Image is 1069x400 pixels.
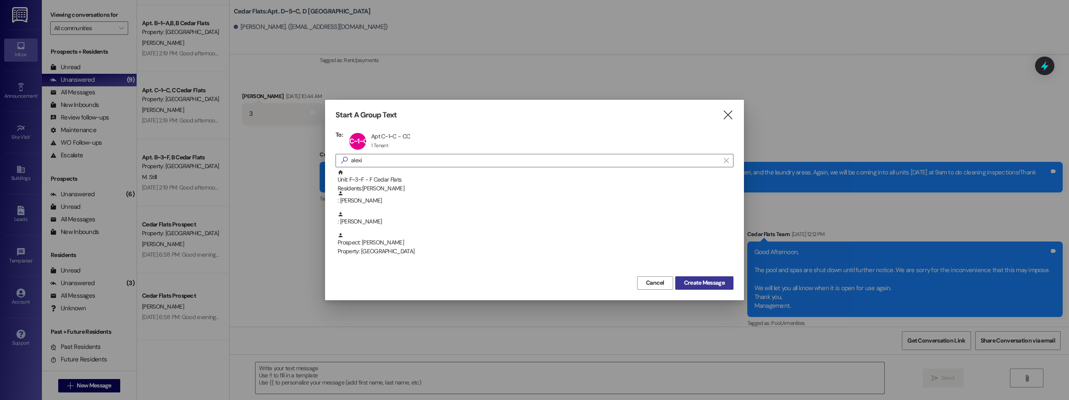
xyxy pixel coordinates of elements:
[338,169,733,193] div: Unit: F~3~F - F Cedar Flats
[351,155,720,166] input: Search for any contact or apartment
[675,276,733,290] button: Create Message
[720,154,733,167] button: Clear text
[338,156,351,165] i: 
[349,137,368,145] span: C~1~C
[338,232,733,256] div: Prospect: [PERSON_NAME]
[371,142,388,149] div: 1 Tenant
[338,184,733,193] div: Residents: [PERSON_NAME]
[722,111,733,119] i: 
[336,211,733,232] div: : [PERSON_NAME]
[371,132,410,140] div: Apt C~1~C - CC
[724,157,728,164] i: 
[637,276,673,290] button: Cancel
[338,190,733,205] div: : [PERSON_NAME]
[336,131,343,138] h3: To:
[646,278,664,287] span: Cancel
[336,232,733,253] div: Prospect: [PERSON_NAME]Property: [GEOGRAPHIC_DATA]
[338,211,733,226] div: : [PERSON_NAME]
[336,169,733,190] div: Unit: F~3~F - F Cedar FlatsResidents:[PERSON_NAME]
[684,278,725,287] span: Create Message
[338,247,733,256] div: Property: [GEOGRAPHIC_DATA]
[336,190,733,211] div: : [PERSON_NAME]
[336,110,397,120] h3: Start A Group Text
